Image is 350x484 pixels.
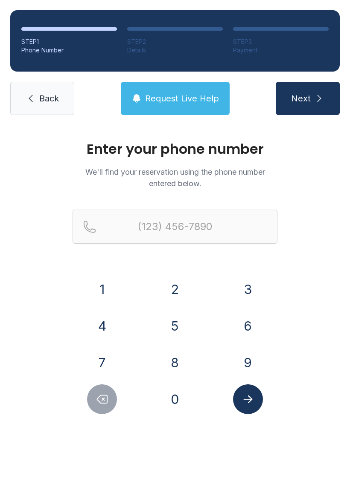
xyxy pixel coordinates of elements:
[39,92,59,104] span: Back
[21,37,117,46] div: STEP 1
[87,384,117,414] button: Delete number
[87,348,117,377] button: 7
[145,92,219,104] span: Request Live Help
[160,384,190,414] button: 0
[160,348,190,377] button: 8
[233,384,263,414] button: Submit lookup form
[87,274,117,304] button: 1
[160,274,190,304] button: 2
[233,348,263,377] button: 9
[21,46,117,55] div: Phone Number
[73,210,277,244] input: Reservation phone number
[291,92,311,104] span: Next
[127,46,223,55] div: Details
[233,274,263,304] button: 3
[127,37,223,46] div: STEP 2
[233,37,329,46] div: STEP 3
[73,166,277,189] p: We'll find your reservation using the phone number entered below.
[233,46,329,55] div: Payment
[73,142,277,156] h1: Enter your phone number
[87,311,117,341] button: 4
[160,311,190,341] button: 5
[233,311,263,341] button: 6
